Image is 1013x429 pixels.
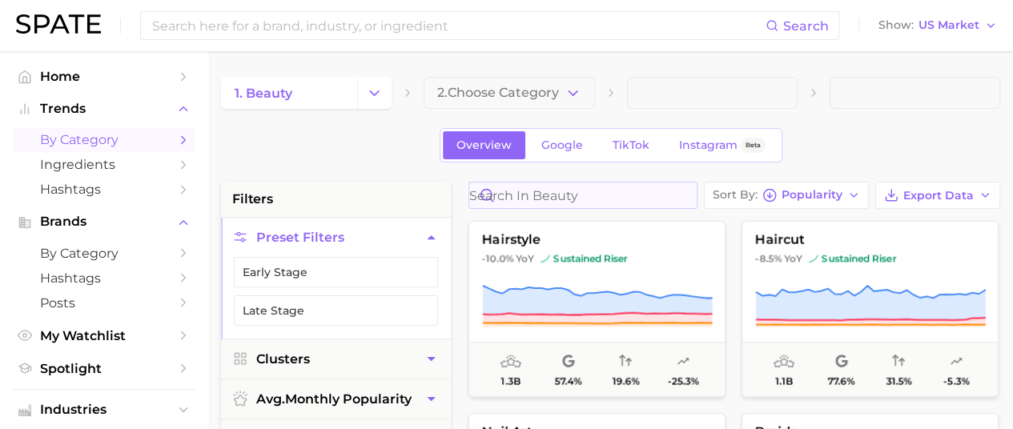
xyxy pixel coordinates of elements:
[892,352,905,371] span: popularity convergence: Low Convergence
[501,375,521,387] span: 1.3b
[235,86,292,101] span: 1. beauty
[13,177,195,202] a: Hashtags
[40,182,168,197] span: Hashtags
[668,375,699,387] span: -25.3%
[221,339,451,379] button: Clusters
[469,233,725,247] span: hairstyle
[443,131,525,159] a: Overview
[755,252,782,264] span: -8.5%
[835,352,848,371] span: popularity share: Google
[469,182,697,208] input: Search in beauty
[874,15,1001,36] button: ShowUS Market
[151,12,766,39] input: Search here for a brand, industry, or ingredient
[13,266,195,291] a: Hashtags
[875,182,1000,209] button: Export Data
[13,64,195,89] a: Home
[13,356,195,381] a: Spotlight
[13,152,195,177] a: Ingredients
[221,77,357,109] a: 1. beauty
[40,271,168,286] span: Hashtags
[482,252,513,264] span: -10.0%
[599,131,663,159] a: TikTok
[234,257,438,287] button: Early Stage
[13,323,195,348] a: My Watchlist
[456,138,512,152] span: Overview
[613,138,649,152] span: TikTok
[612,375,639,387] span: 19.6%
[40,295,168,311] span: Posts
[878,21,914,30] span: Show
[555,375,582,387] span: 57.4%
[783,18,829,34] span: Search
[886,375,911,387] span: 31.5%
[40,403,168,417] span: Industries
[16,14,101,34] img: SPATE
[774,352,794,371] span: average monthly popularity: Very High Popularity
[40,157,168,172] span: Ingredients
[221,379,451,419] button: avg.monthly popularity
[541,252,628,265] span: sustained riser
[704,182,869,209] button: Sort ByPopularity
[619,352,632,371] span: popularity convergence: Very Low Convergence
[40,214,168,229] span: Brands
[742,221,999,397] button: haircut-8.5% YoYsustained risersustained riser1.1b77.6%31.5%-5.3%
[809,252,896,265] span: sustained riser
[13,398,195,422] button: Industries
[256,230,344,245] span: Preset Filters
[746,138,761,152] span: Beta
[541,138,583,152] span: Google
[221,218,451,257] button: Preset Filters
[742,233,998,247] span: haircut
[784,252,802,265] span: YoY
[256,391,412,407] span: monthly popularity
[40,328,168,343] span: My Watchlist
[424,77,594,109] button: 2.Choose Category
[677,352,689,371] span: popularity predicted growth: Uncertain
[943,375,969,387] span: -5.3%
[40,361,168,376] span: Spotlight
[13,291,195,315] a: Posts
[950,352,963,371] span: popularity predicted growth: Very Unlikely
[468,221,726,397] button: hairstyle-10.0% YoYsustained risersustained riser1.3b57.4%19.6%-25.3%
[775,375,793,387] span: 1.1b
[919,21,979,30] span: US Market
[232,190,273,209] span: filters
[679,138,738,152] span: Instagram
[528,131,597,159] a: Google
[40,102,168,116] span: Trends
[541,254,550,263] img: sustained riser
[13,97,195,121] button: Trends
[256,391,285,407] abbr: average
[40,132,168,147] span: by Category
[234,295,438,326] button: Late Stage
[13,241,195,266] a: by Category
[809,254,818,263] img: sustained riser
[40,246,168,261] span: by Category
[782,190,842,199] span: Popularity
[13,210,195,234] button: Brands
[437,86,559,100] span: 2. Choose Category
[828,375,855,387] span: 77.6%
[256,351,310,367] span: Clusters
[665,131,779,159] a: InstagramBeta
[357,77,392,109] button: Change Category
[40,69,168,84] span: Home
[713,190,758,199] span: Sort By
[13,127,195,152] a: by Category
[903,189,974,202] span: Export Data
[500,352,521,371] span: average monthly popularity: Very High Popularity
[562,352,575,371] span: popularity share: Google
[516,252,534,265] span: YoY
